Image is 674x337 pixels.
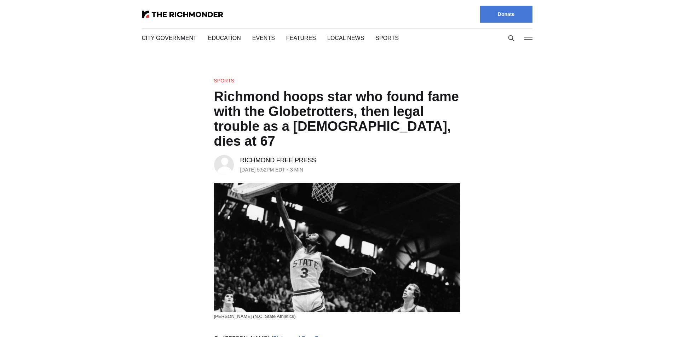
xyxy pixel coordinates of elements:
[214,183,460,312] img: Richmond hoops star who found fame with the Globetrotters, then legal trouble as a pastor, dies a...
[240,156,309,164] a: Richmond Free Press
[480,6,532,23] a: Donate
[322,34,357,42] a: Local News
[506,33,517,43] button: Search this site
[283,34,310,42] a: Features
[292,165,306,174] span: 3 min
[214,77,233,84] a: Sports
[142,11,223,18] img: The Richmonder
[142,34,195,42] a: City Government
[250,34,271,42] a: Events
[214,89,460,149] h1: Richmond hoops star who found fame with the Globetrotters, then legal trouble as a [DEMOGRAPHIC_D...
[637,302,674,337] iframe: portal-trigger
[240,165,287,174] time: [DATE] 5:52PM EDT
[206,34,239,42] a: Education
[214,314,284,319] span: [PERSON_NAME] (N.C. State Athletics)
[368,34,390,42] a: Sports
